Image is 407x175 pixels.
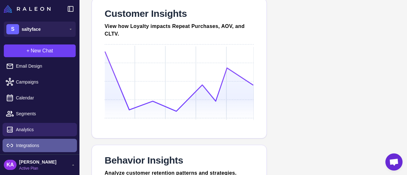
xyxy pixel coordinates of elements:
[19,158,56,165] span: [PERSON_NAME]
[22,26,41,33] span: saltyface
[3,75,77,89] a: Campaigns
[105,23,254,38] div: View how Loyalty impacts Repeat Purchases, AOV, and CLTV.
[16,94,72,101] span: Calendar
[26,47,29,55] span: +
[31,47,53,55] span: New Chat
[19,165,56,171] span: Active Plan
[3,107,77,120] a: Segments
[16,63,72,70] span: Email Design
[16,126,72,133] span: Analytics
[105,154,254,167] div: Behavior Insights
[16,78,72,85] span: Campaigns
[385,153,403,171] a: Open chat
[16,142,72,149] span: Integrations
[4,44,76,57] button: +New Chat
[3,123,77,136] a: Analytics
[6,24,19,34] div: S
[3,91,77,104] a: Calendar
[16,110,72,117] span: Segments
[4,160,17,170] div: KA
[3,59,77,73] a: Email Design
[4,22,76,37] button: Ssaltyface
[4,5,51,13] img: Raleon Logo
[3,139,77,152] a: Integrations
[105,7,254,20] div: Customer Insights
